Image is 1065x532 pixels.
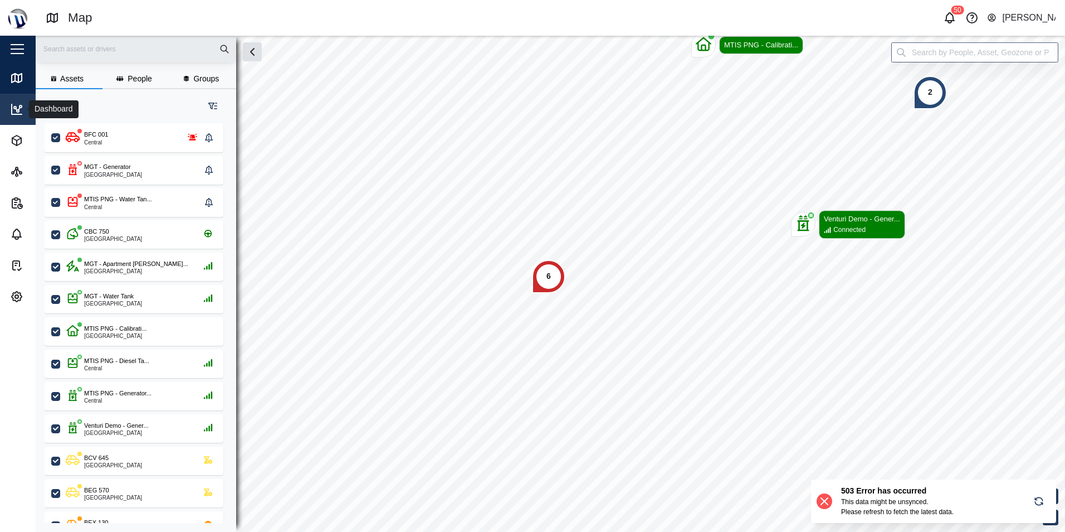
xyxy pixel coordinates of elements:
[84,398,152,404] div: Central
[532,260,565,293] div: Map marker
[84,140,108,146] div: Central
[29,134,61,147] div: Assets
[986,10,1056,26] button: [PERSON_NAME]
[84,259,188,269] div: MGT - Apartment [PERSON_NAME]...
[833,225,866,235] div: Connected
[891,42,1058,62] input: Search by People, Asset, Geozone or Place
[84,421,149,431] div: Venturi Demo - Gener...
[60,101,79,110] label: ALL
[84,431,149,436] div: [GEOGRAPHIC_DATA]
[546,270,551,283] div: 6
[84,324,146,333] div: MTIS PNG - Calibrati...
[84,172,142,178] div: [GEOGRAPHIC_DATA]
[29,228,62,240] div: Alarms
[45,119,236,523] div: grid
[29,197,65,209] div: Reports
[29,291,66,303] div: Settings
[84,518,108,528] div: BEX 130
[928,86,932,99] div: 2
[84,389,152,398] div: MTIS PNG - Generator...
[841,507,954,518] div: Please refresh to fetch the latest data.
[824,214,900,225] div: Venturi Demo - Gener...
[84,292,134,301] div: MGT - Water Tank
[691,33,803,57] div: Map marker
[84,333,146,339] div: [GEOGRAPHIC_DATA]
[84,366,149,371] div: Central
[951,6,964,14] div: 50
[841,497,954,507] div: This data might be unsynced.
[84,195,152,204] div: MTIS PNG - Water Tan...
[84,453,109,463] div: BCV 645
[84,227,109,236] div: CBC 750
[68,8,92,28] div: Map
[84,130,108,139] div: BFC 001
[60,75,84,83] span: Assets
[1002,11,1056,25] div: [PERSON_NAME]
[6,6,30,30] img: Main Logo
[36,36,1065,532] canvas: Map
[193,75,219,83] span: Groups
[84,495,142,501] div: [GEOGRAPHIC_DATA]
[724,40,798,51] div: MTIS PNG - Calibrati...
[84,205,152,210] div: Central
[84,269,188,274] div: [GEOGRAPHIC_DATA]
[84,463,142,468] div: [GEOGRAPHIC_DATA]
[29,259,58,272] div: Tasks
[84,486,109,495] div: BEG 570
[29,103,76,115] div: Dashboard
[841,485,954,497] h6: 503 Error has occurred
[29,72,53,84] div: Map
[84,162,131,172] div: MGT - Generator
[42,41,229,57] input: Search assets or drivers
[128,75,152,83] span: People
[84,356,149,366] div: MTIS PNG - Diesel Ta...
[29,166,55,178] div: Sites
[791,210,905,239] div: Map marker
[913,76,947,109] div: Map marker
[84,236,142,242] div: [GEOGRAPHIC_DATA]
[84,301,142,307] div: [GEOGRAPHIC_DATA]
